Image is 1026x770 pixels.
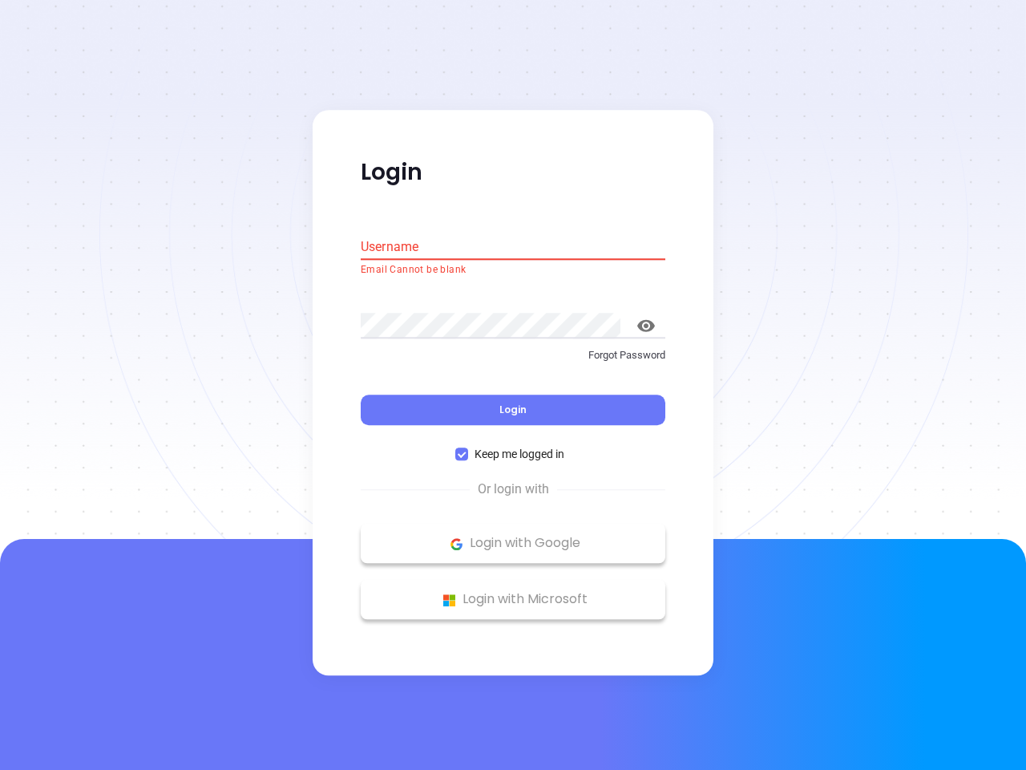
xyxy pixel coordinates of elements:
span: Login [499,403,527,417]
span: Or login with [470,480,557,500]
p: Login [361,158,665,187]
p: Login with Google [369,532,657,556]
img: Microsoft Logo [439,590,459,610]
a: Forgot Password [361,347,665,376]
button: toggle password visibility [627,306,665,345]
span: Keep me logged in [468,446,571,464]
p: Login with Microsoft [369,588,657,612]
img: Google Logo [446,534,467,554]
button: Login [361,395,665,426]
p: Email Cannot be blank [361,262,665,278]
p: Forgot Password [361,347,665,363]
button: Google Logo Login with Google [361,524,665,564]
button: Microsoft Logo Login with Microsoft [361,580,665,620]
